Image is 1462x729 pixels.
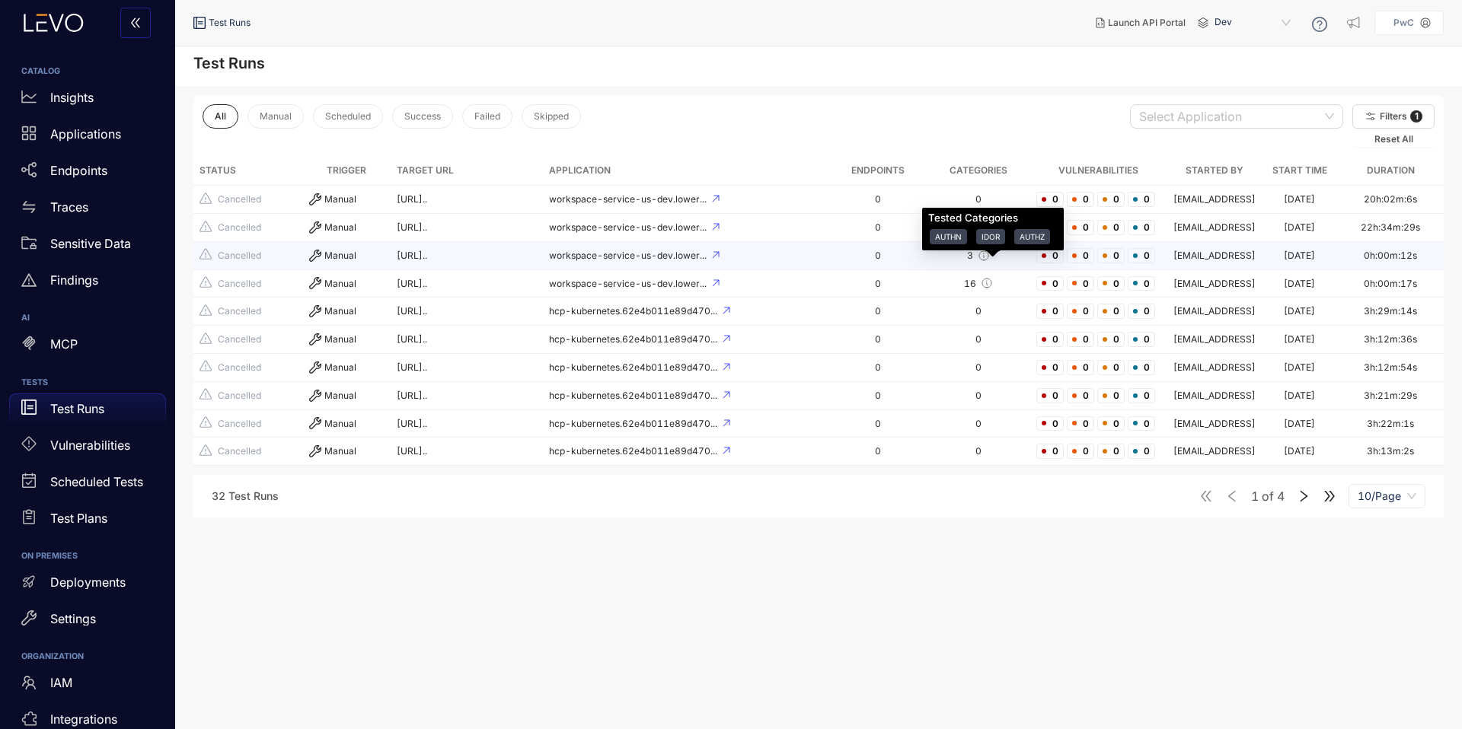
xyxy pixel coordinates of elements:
span: [URL].. [397,278,427,289]
span: 0 [1128,332,1155,347]
p: Applications [50,127,121,141]
a: Sensitive Data [9,228,166,265]
p: Traces [50,200,88,214]
div: [DATE] [1284,250,1315,261]
div: 0 [835,250,920,261]
span: 0 [1067,360,1094,375]
h5: Tested Categories [928,212,1058,224]
p: PwC [1393,18,1414,28]
span: [URL].. [397,221,427,233]
span: [URL].. [397,333,427,345]
span: 0 [1097,248,1125,263]
span: 0 [1067,276,1094,291]
span: double-left [129,17,142,30]
a: Settings [9,603,166,640]
div: [DATE] [1284,279,1315,289]
span: 0 [1097,360,1125,375]
a: Deployments [9,567,166,603]
span: workspace-service-us-dev.lower... [549,221,709,233]
a: Endpoints [9,155,166,192]
span: 0 [1128,192,1155,207]
span: Dev [1215,11,1294,35]
span: 0 [1097,416,1125,431]
th: Application [543,156,829,186]
button: double-left [120,8,151,38]
a: Applications [9,119,166,155]
td: [EMAIL_ADDRESS] [1167,410,1262,438]
th: Trigger [303,156,391,186]
td: 20h:02m:6s [1338,186,1444,214]
span: warning [21,272,37,288]
button: Filters1 [1352,104,1435,129]
span: 0 [1067,248,1094,263]
span: hcp-kubernetes.62e4b011e89d470... [549,361,720,373]
div: [DATE] [1284,390,1315,401]
th: Vulnerabilities [1030,156,1167,186]
div: Manual [309,305,385,317]
p: IAM [50,676,72,689]
span: 0 [1036,304,1064,319]
span: Cancelled [218,446,261,457]
a: Scheduled Tests [9,466,166,503]
span: hcp-kubernetes.62e4b011e89d470... [549,418,720,429]
div: 0 [835,222,920,233]
div: 0 [933,306,1024,317]
td: [EMAIL_ADDRESS] [1167,354,1262,382]
div: 0 [933,334,1024,345]
div: Manual [309,390,385,402]
span: of [1251,489,1285,503]
td: 22h:34m:29s [1338,214,1444,242]
button: Scheduled [313,104,383,129]
th: Status [193,156,303,186]
span: [URL].. [397,250,427,261]
div: [DATE] [1284,334,1315,345]
span: Cancelled [218,194,261,205]
span: hcp-kubernetes.62e4b011e89d470... [549,305,720,317]
p: Vulnerabilities [50,438,130,452]
p: Scheduled Tests [50,475,143,489]
span: 0 [1097,444,1125,459]
div: Manual [309,277,385,289]
span: 0 [1128,360,1155,375]
div: Manual [309,417,385,429]
div: 0 [933,419,1024,429]
span: 0 [1036,416,1064,431]
span: 10/Page [1358,485,1416,508]
a: IAM [9,668,166,705]
h6: ON PREMISES [21,552,154,561]
div: 0 [933,362,1024,373]
div: 0 [835,306,920,317]
h6: TESTS [21,378,154,387]
span: Cancelled [218,279,261,289]
span: team [21,675,37,690]
div: 16 [933,277,1024,289]
td: 3h:21m:29s [1338,382,1444,410]
span: workspace-service-us-dev.lower... [549,278,709,289]
span: 0 [1036,360,1064,375]
td: [EMAIL_ADDRESS] [1167,382,1262,410]
td: 0h:00m:17s [1338,270,1444,298]
div: Manual [309,250,385,262]
span: workspace-service-us-dev.lower... [549,193,709,205]
span: AUTHZ [1014,229,1050,244]
span: workspace-service-us-dev.lower... [549,250,709,261]
div: Manual [309,445,385,457]
span: Failed [474,111,500,122]
td: [EMAIL_ADDRESS] [1167,298,1262,326]
div: 0 [933,194,1024,205]
div: [DATE] [1284,222,1315,233]
span: 0 [1128,304,1155,319]
span: swap [21,199,37,215]
th: Start Time [1262,156,1338,186]
span: Skipped [534,111,569,122]
span: 0 [1036,192,1064,207]
span: 1 [1251,489,1259,503]
p: Insights [50,91,94,104]
span: hcp-kubernetes.62e4b011e89d470... [549,390,720,401]
span: 4 [1277,489,1285,503]
a: Findings [9,265,166,301]
div: [DATE] [1284,306,1315,317]
span: Cancelled [218,419,261,429]
a: Test Runs [9,393,166,430]
td: [EMAIL_ADDRESS] [1167,326,1262,354]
